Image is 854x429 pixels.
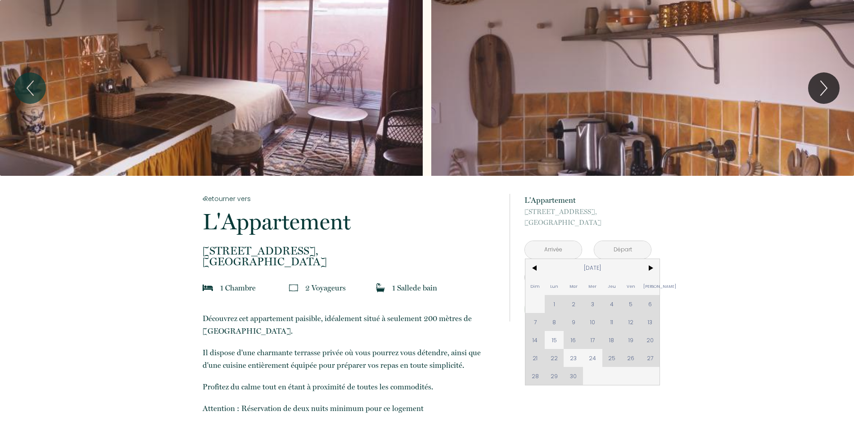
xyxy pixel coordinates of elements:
[583,349,602,367] span: 24
[203,402,498,415] p: Attention : Réservation de deux nuits minimum pour ce logement​
[808,72,840,104] button: Next
[392,282,437,294] p: 1 Salle de bain
[525,259,545,277] span: <
[305,282,346,294] p: 2 Voyageur
[203,312,498,337] p: Découvrez cet appartement paisible, idéalement situé à seulement 200 mètres de [GEOGRAPHIC_DATA].
[641,259,660,277] span: >
[203,246,498,267] p: [GEOGRAPHIC_DATA]
[545,277,564,295] span: Lun
[525,241,582,259] input: Arrivée
[525,277,545,295] span: Dim
[564,277,583,295] span: Mar
[220,282,256,294] p: 1 Chambre
[641,277,660,295] span: [PERSON_NAME]
[289,283,298,292] img: guests
[203,380,498,393] p: Profitez du calme tout en étant à proximité de toutes les commodités.
[545,259,641,277] span: [DATE]
[583,277,602,295] span: Mer
[594,241,651,259] input: Départ
[203,246,498,256] span: [STREET_ADDRESS],
[203,210,498,233] p: L'Appartement
[524,297,651,322] button: Réserver
[524,194,651,206] p: L'Appartement
[203,346,498,371] p: Il dispose d'une charmante terrasse privée où vous pourrez vous détendre, ainsi que d'une cuisine...
[602,277,622,295] span: Jeu
[524,206,651,217] span: [STREET_ADDRESS],
[14,72,46,104] button: Previous
[203,194,498,204] a: Retourner vers
[524,206,651,228] p: [GEOGRAPHIC_DATA]
[343,283,346,292] span: s
[621,277,641,295] span: Ven
[545,331,564,349] span: 15
[564,349,583,367] span: 23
